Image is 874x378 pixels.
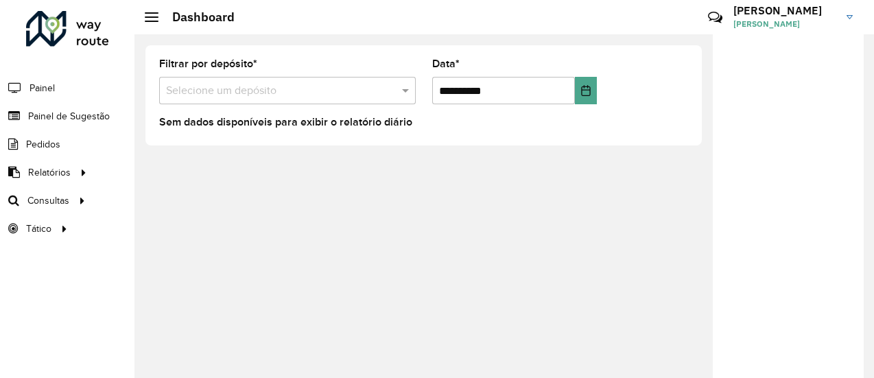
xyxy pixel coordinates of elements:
[158,10,235,25] h2: Dashboard
[159,114,412,130] label: Sem dados disponíveis para exibir o relatório diário
[27,193,69,208] span: Consultas
[733,18,836,30] span: [PERSON_NAME]
[29,81,55,95] span: Painel
[26,137,60,152] span: Pedidos
[700,3,730,32] a: Contato Rápido
[575,77,597,104] button: Choose Date
[159,56,257,72] label: Filtrar por depósito
[28,109,110,123] span: Painel de Sugestão
[733,4,836,17] h3: [PERSON_NAME]
[432,56,460,72] label: Data
[26,222,51,236] span: Tático
[28,165,71,180] span: Relatórios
